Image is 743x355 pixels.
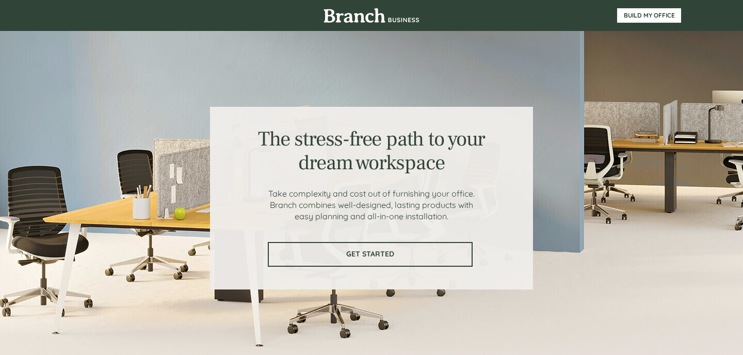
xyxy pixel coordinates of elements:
span: GET STARTED [269,250,472,259]
span: BUILD MY OFFICE [617,12,681,19]
a: GET STARTED [268,242,473,267]
input: Submit [105,201,159,222]
a: BUILD MY OFFICE [617,8,681,23]
span: Take complexity and cost out of furnishing your office. Branch combines well-designed, lasting pr... [268,188,475,221]
span: The stress-free path to your dream workspace [258,126,484,176]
